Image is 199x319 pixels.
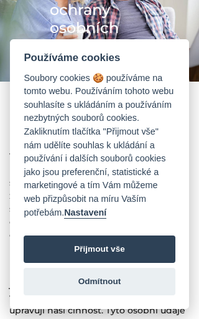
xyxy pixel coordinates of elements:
[64,207,106,219] button: Nastavení
[24,72,175,220] div: Soubory cookies 🍪 používáme na tomto webu. Používáním tohoto webu souhlasíte s ukládáním a použív...
[24,268,175,295] button: Odmítnout
[9,150,190,242] p: V těchto zásadách ochrany osobních údajů je uvedeno, jaké osobní údaje shromažďujeme a zpracovává...
[24,52,175,64] div: Používáme cookies
[24,236,175,263] button: Přijmout vše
